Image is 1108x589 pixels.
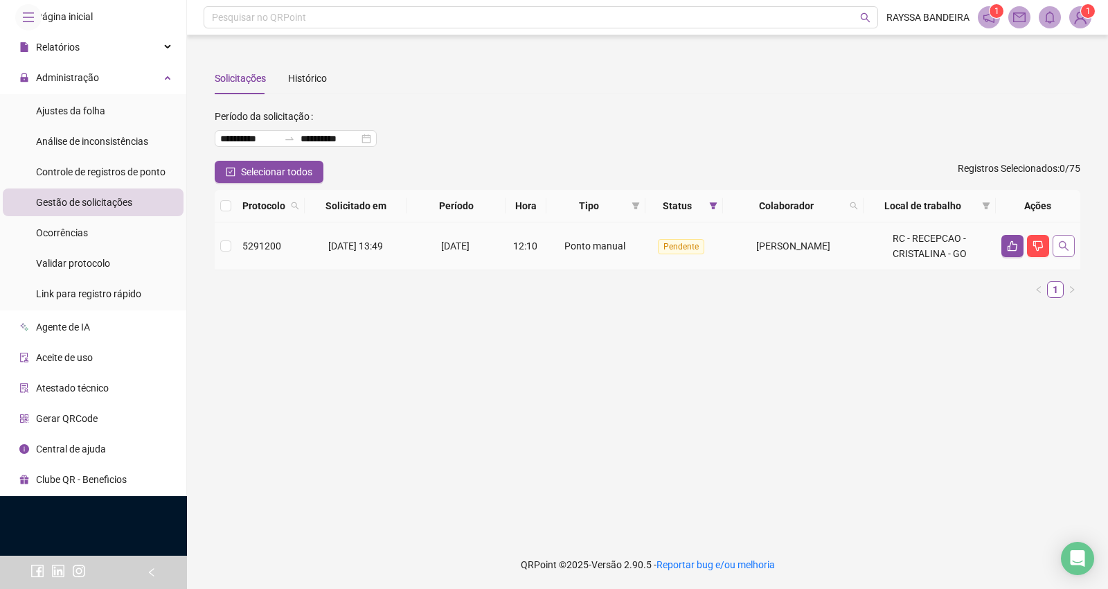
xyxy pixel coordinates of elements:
span: Ponto manual [564,240,625,252]
span: to [284,133,295,144]
span: Página inicial [36,11,93,22]
li: Página anterior [1030,281,1047,298]
span: search [291,202,299,210]
span: qrcode [19,414,29,423]
th: Período [407,190,506,222]
footer: QRPoint © 2025 - 2.90.5 - [187,540,1108,589]
span: notification [983,11,995,24]
div: Open Intercom Messenger [1061,542,1094,575]
li: 1 [1047,281,1064,298]
button: right [1064,281,1080,298]
span: filter [632,202,640,210]
span: Administração [36,72,99,83]
span: Controle de registros de ponto [36,166,166,177]
span: linkedin [51,564,65,578]
span: Validar protocolo [36,258,110,269]
span: menu [22,11,35,24]
span: right [1068,285,1076,294]
span: like [1007,240,1018,252]
span: search [847,195,861,216]
li: Próxima página [1064,281,1080,298]
span: Tipo [552,198,625,213]
span: Gestão de solicitações [36,197,132,208]
div: Histórico [288,71,327,86]
span: Relatórios [36,42,80,53]
span: facebook [30,564,44,578]
span: 12:10 [513,240,537,252]
span: RAYSSA BANDEIRA [886,10,969,25]
span: search [860,12,870,23]
button: Selecionar todos [215,161,323,183]
span: Ajustes da folha [36,105,105,116]
span: dislike [1033,240,1044,252]
img: 77056 [1070,7,1091,28]
span: filter [979,195,993,216]
span: 5291200 [242,240,281,252]
span: [PERSON_NAME] [756,240,830,252]
sup: 1 [990,4,1003,18]
th: Solicitado em [305,190,407,222]
span: Aceite de uso [36,352,93,363]
span: search [850,202,858,210]
span: Reportar bug e/ou melhoria [656,559,775,570]
span: search [1058,240,1069,252]
span: Pendente [658,239,704,254]
span: left [147,568,157,577]
span: Clube QR - Beneficios [36,474,127,485]
div: Ações [1001,198,1075,213]
span: audit [19,353,29,362]
span: check-square [226,167,235,177]
span: left [1035,285,1043,294]
td: RC - RECEPCAO - CRISTALINA - GO [864,222,996,270]
span: Local de trabalho [869,198,976,213]
span: [DATE] 13:49 [328,240,383,252]
span: filter [706,195,720,216]
span: Link para registro rápido [36,288,141,299]
span: Análise de inconsistências [36,136,148,147]
span: filter [709,202,717,210]
th: Hora [506,190,546,222]
span: Agente de IA [36,322,90,333]
span: Selecionar todos [241,164,312,179]
span: Atestado técnico [36,383,109,394]
span: swap-right [284,133,295,144]
span: Protocolo [242,198,285,213]
span: : 0 / 75 [958,161,1080,183]
div: Solicitações [215,71,266,86]
span: 1 [994,6,999,16]
span: file [19,42,29,52]
span: [DATE] [441,240,470,252]
span: solution [19,383,29,393]
a: 1 [1048,282,1063,297]
span: filter [629,195,643,216]
button: left [1030,281,1047,298]
span: Versão [591,559,622,570]
label: Período da solicitação [215,105,319,128]
span: instagram [72,564,86,578]
span: Colaborador [729,198,844,213]
sup: Atualize o seu contato no menu Meus Dados [1081,4,1095,18]
span: Registros Selecionados [958,163,1057,174]
span: 1 [1086,6,1091,16]
span: lock [19,73,29,82]
span: Ocorrências [36,227,88,238]
span: info-circle [19,444,29,454]
span: Status [651,198,704,213]
span: search [288,195,302,216]
span: bell [1044,11,1056,24]
span: gift [19,475,29,484]
span: Gerar QRCode [36,413,98,424]
span: mail [1013,11,1026,24]
span: Central de ajuda [36,443,106,455]
span: filter [982,202,990,210]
